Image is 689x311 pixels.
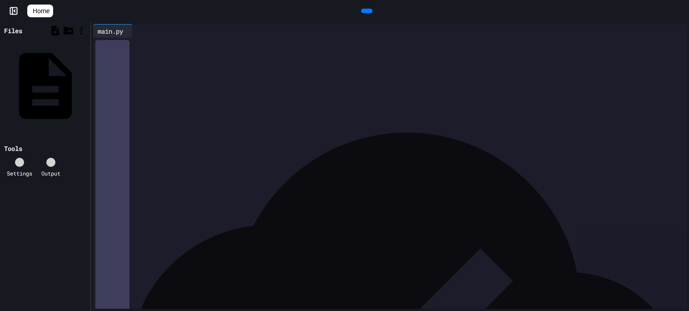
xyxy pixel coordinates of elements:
[33,6,50,15] span: Home
[41,169,60,177] div: Output
[93,26,128,36] div: main.py
[27,5,53,17] a: Home
[7,169,32,177] div: Settings
[4,26,22,35] div: Files
[4,144,22,153] div: Tools
[93,24,133,38] div: main.py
